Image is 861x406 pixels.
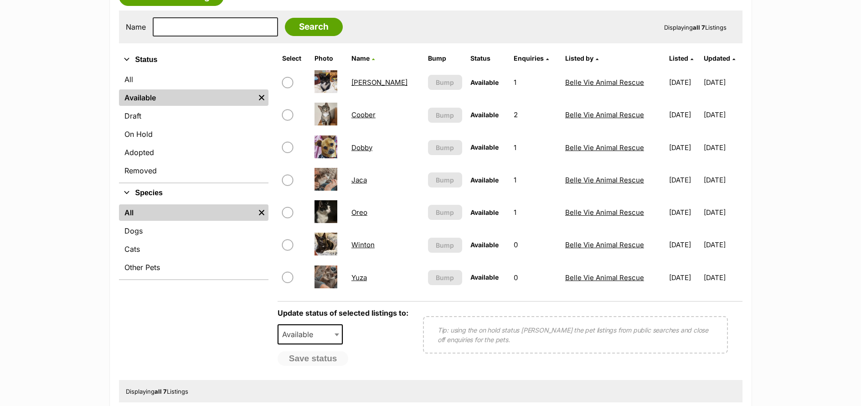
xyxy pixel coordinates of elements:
[155,388,167,395] strong: all 7
[704,197,741,228] td: [DATE]
[119,108,268,124] a: Draft
[664,24,727,31] span: Displaying Listings
[278,351,349,366] button: Save status
[665,164,703,196] td: [DATE]
[510,67,561,98] td: 1
[704,229,741,260] td: [DATE]
[510,99,561,130] td: 2
[510,132,561,163] td: 1
[119,69,268,182] div: Status
[351,143,372,152] a: Dobby
[119,203,268,279] div: Species
[436,78,454,87] span: Bump
[510,197,561,228] td: 1
[278,308,408,318] label: Update status of selected listings to:
[704,54,730,62] span: Updated
[428,108,462,123] button: Bump
[351,54,375,62] a: Name
[351,54,370,62] span: Name
[704,262,741,293] td: [DATE]
[119,241,268,257] a: Cats
[119,126,268,142] a: On Hold
[514,54,549,62] a: Enquiries
[119,162,268,179] a: Removed
[565,54,593,62] span: Listed by
[351,208,367,217] a: Oreo
[470,78,499,86] span: Available
[119,187,268,199] button: Species
[255,204,268,221] a: Remove filter
[669,54,693,62] a: Listed
[704,99,741,130] td: [DATE]
[665,229,703,260] td: [DATE]
[278,51,310,66] th: Select
[470,273,499,281] span: Available
[351,273,367,282] a: Yuza
[565,240,644,249] a: Belle Vie Animal Rescue
[565,176,644,184] a: Belle Vie Animal Rescue
[436,143,454,152] span: Bump
[470,241,499,249] span: Available
[351,110,376,119] a: Coober
[704,54,735,62] a: Updated
[470,176,499,184] span: Available
[665,132,703,163] td: [DATE]
[565,78,644,87] a: Belle Vie Animal Rescue
[436,208,454,217] span: Bump
[119,259,268,276] a: Other Pets
[665,197,703,228] td: [DATE]
[126,23,146,31] label: Name
[510,262,561,293] td: 0
[126,388,188,395] span: Displaying Listings
[693,24,705,31] strong: all 7
[665,99,703,130] td: [DATE]
[665,262,703,293] td: [DATE]
[428,270,462,285] button: Bump
[470,143,499,151] span: Available
[119,89,255,106] a: Available
[510,229,561,260] td: 0
[428,75,462,90] button: Bump
[351,176,367,184] a: Jaca
[278,324,343,344] span: Available
[467,51,509,66] th: Status
[119,223,268,239] a: Dogs
[255,89,268,106] a: Remove filter
[119,71,268,88] a: All
[669,54,688,62] span: Listed
[470,208,499,216] span: Available
[436,240,454,250] span: Bump
[665,67,703,98] td: [DATE]
[514,54,544,62] span: translation missing: en.admin.listings.index.attributes.enquiries
[119,204,255,221] a: All
[470,111,499,119] span: Available
[351,78,407,87] a: [PERSON_NAME]
[704,132,741,163] td: [DATE]
[119,144,268,161] a: Adopted
[424,51,466,66] th: Bump
[565,273,644,282] a: Belle Vie Animal Rescue
[428,172,462,187] button: Bump
[436,175,454,185] span: Bump
[278,328,322,341] span: Available
[285,18,343,36] input: Search
[565,110,644,119] a: Belle Vie Animal Rescue
[428,140,462,155] button: Bump
[510,164,561,196] td: 1
[311,51,347,66] th: Photo
[704,164,741,196] td: [DATE]
[119,54,268,66] button: Status
[438,325,713,344] p: Tip: using the on hold status [PERSON_NAME] the pet listings from public searches and close off e...
[428,238,462,253] button: Bump
[351,240,375,249] a: Winton
[565,54,598,62] a: Listed by
[436,110,454,120] span: Bump
[565,143,644,152] a: Belle Vie Animal Rescue
[565,208,644,217] a: Belle Vie Animal Rescue
[704,67,741,98] td: [DATE]
[436,273,454,282] span: Bump
[428,205,462,220] button: Bump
